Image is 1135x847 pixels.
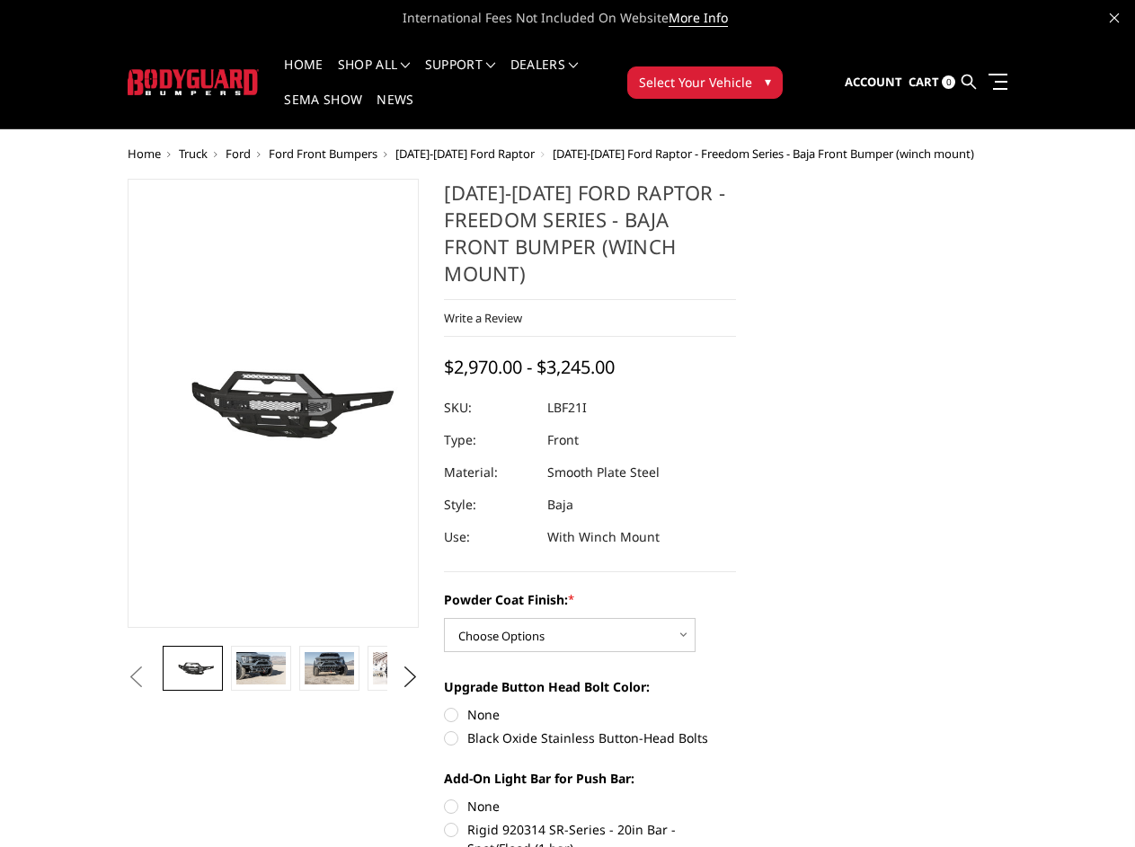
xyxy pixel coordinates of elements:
[547,392,587,424] dd: LBF21I
[444,769,736,788] label: Add-On Light Bar for Push Bar:
[444,179,736,300] h1: [DATE]-[DATE] Ford Raptor - Freedom Series - Baja Front Bumper (winch mount)
[444,355,615,379] span: $2,970.00 - $3,245.00
[444,705,736,724] label: None
[444,310,522,326] a: Write a Review
[547,424,579,456] dd: Front
[942,75,955,89] span: 0
[377,93,413,128] a: News
[444,677,736,696] label: Upgrade Button Head Bolt Color:
[627,66,783,99] button: Select Your Vehicle
[1045,761,1135,847] iframe: Chat Widget
[338,58,411,93] a: shop all
[269,146,377,162] a: Ford Front Bumpers
[444,797,736,816] label: None
[547,456,660,489] dd: Smooth Plate Steel
[236,652,285,684] img: 2021-2025 Ford Raptor - Freedom Series - Baja Front Bumper (winch mount)
[444,456,534,489] dt: Material:
[444,728,736,747] label: Black Oxide Stainless Button-Head Bolts
[128,69,260,95] img: BODYGUARD BUMPERS
[510,58,579,93] a: Dealers
[128,179,420,628] a: 2021-2025 Ford Raptor - Freedom Series - Baja Front Bumper (winch mount)
[765,72,771,91] span: ▾
[226,146,251,162] a: Ford
[444,424,534,456] dt: Type:
[179,146,208,162] a: Truck
[845,74,902,90] span: Account
[305,652,353,684] img: 2021-2025 Ford Raptor - Freedom Series - Baja Front Bumper (winch mount)
[168,657,217,679] img: 2021-2025 Ford Raptor - Freedom Series - Baja Front Bumper (winch mount)
[395,146,535,162] a: [DATE]-[DATE] Ford Raptor
[444,489,534,521] dt: Style:
[284,58,323,93] a: Home
[553,146,974,162] span: [DATE]-[DATE] Ford Raptor - Freedom Series - Baja Front Bumper (winch mount)
[547,521,660,553] dd: With Winch Mount
[909,74,939,90] span: Cart
[284,93,362,128] a: SEMA Show
[444,590,736,609] label: Powder Coat Finish:
[639,73,752,92] span: Select Your Vehicle
[444,521,534,553] dt: Use:
[669,9,728,27] a: More Info
[547,489,573,521] dd: Baja
[373,652,421,684] img: 2021-2025 Ford Raptor - Freedom Series - Baja Front Bumper (winch mount)
[396,664,423,691] button: Next
[845,58,902,107] a: Account
[123,664,150,691] button: Previous
[128,146,161,162] a: Home
[425,58,496,93] a: Support
[444,392,534,424] dt: SKU:
[909,58,955,107] a: Cart 0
